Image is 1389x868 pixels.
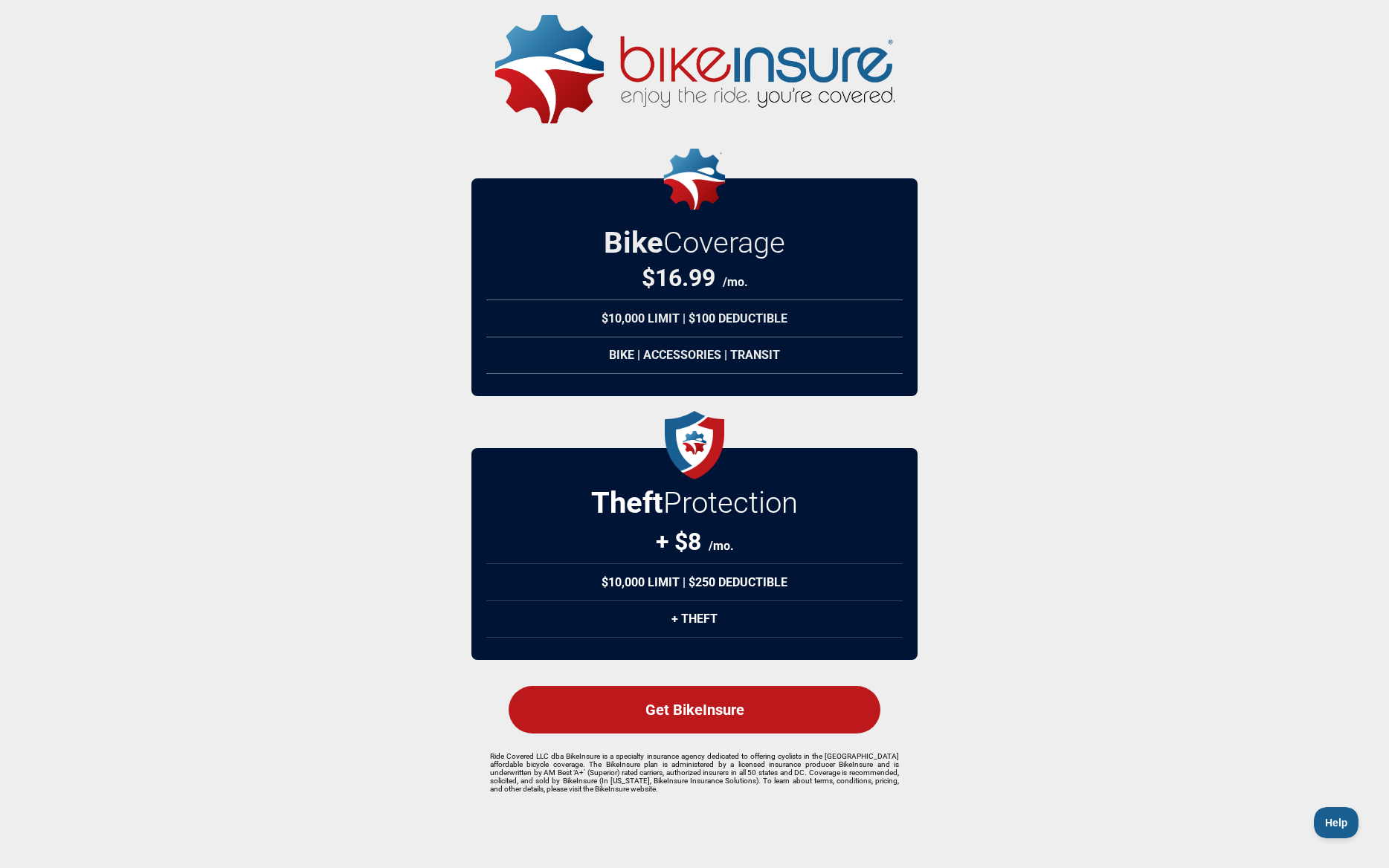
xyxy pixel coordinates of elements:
[656,528,734,556] div: + $8
[642,264,748,292] div: $16.99
[723,275,748,289] span: /mo.
[591,485,663,520] strong: Theft
[486,563,903,601] div: $10,000 Limit | $250 Deductible
[486,299,903,337] div: $10,000 Limit | $100 Deductible
[709,539,734,553] span: /mo.
[509,686,880,733] div: Get BikeInsure
[486,337,903,374] div: Bike | Accessories | Transit
[591,485,798,520] h2: Protection
[486,600,903,638] div: + Theft
[604,225,785,260] h2: Bike
[663,225,785,260] span: Coverage
[1314,807,1359,838] iframe: Toggle Customer Support
[490,752,899,793] p: Ride Covered LLC dba BikeInsure is a specialty insurance agency dedicated to offering cyclists in...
